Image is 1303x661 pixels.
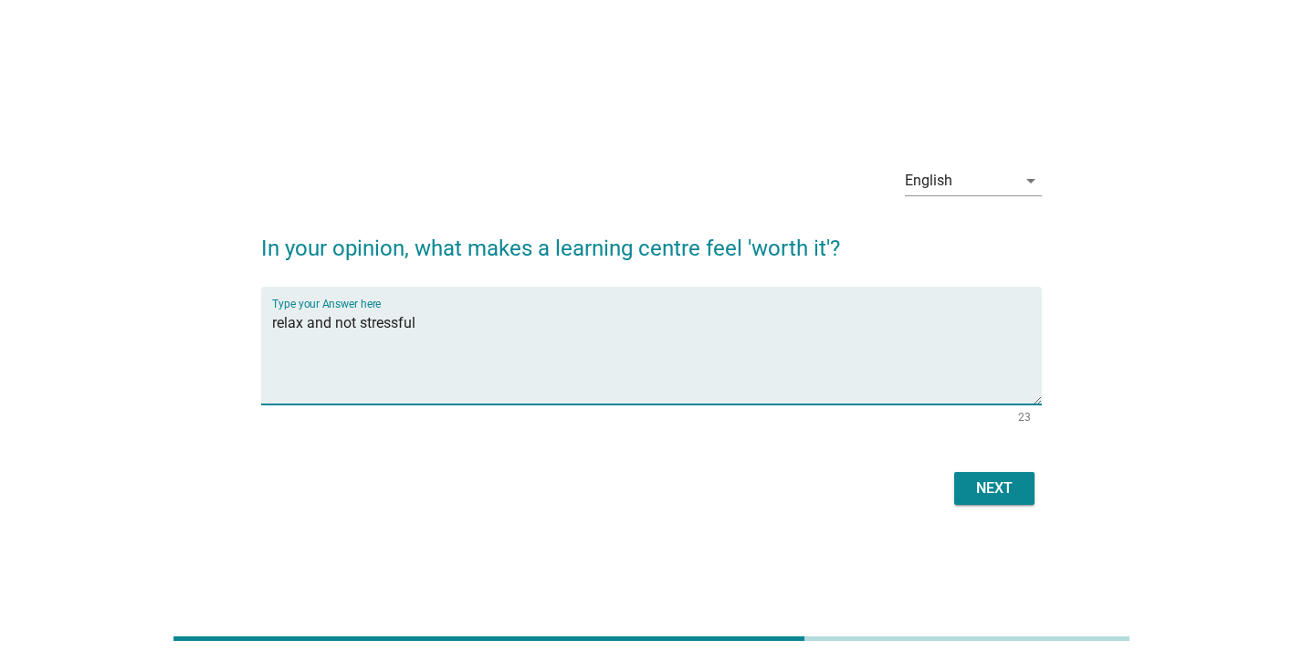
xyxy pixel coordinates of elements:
div: English [905,173,952,189]
h2: In your opinion, what makes a learning centre feel 'worth it'? [261,214,1042,265]
div: Next [969,477,1020,499]
button: Next [954,472,1035,505]
textarea: Type your Answer here [272,309,1042,404]
div: 23 [1018,412,1031,423]
i: arrow_drop_down [1020,170,1042,192]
